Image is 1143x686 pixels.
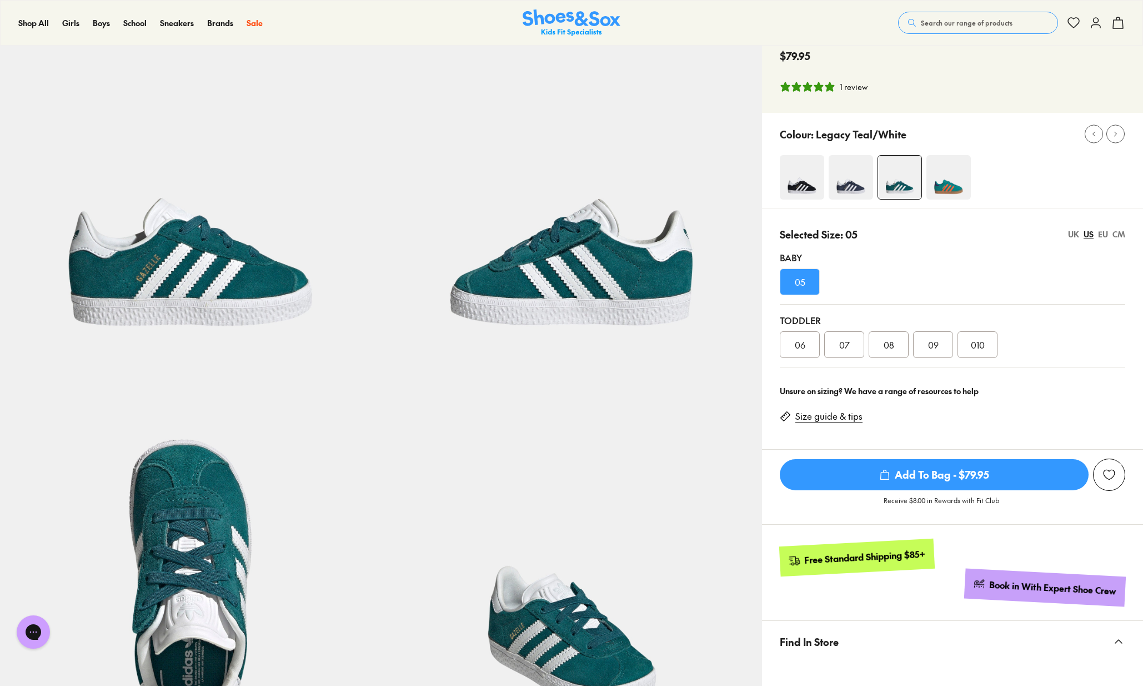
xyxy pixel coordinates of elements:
a: Shop All [18,17,49,29]
span: 08 [884,338,894,351]
p: Receive $8.00 in Rewards with Fit Club [884,495,999,515]
img: SNS_Logo_Responsive.svg [523,9,620,37]
a: Girls [62,17,79,29]
a: Book in With Expert Shoe Crew [964,568,1126,607]
p: Colour: [780,127,814,142]
div: US [1084,228,1094,240]
button: Find In Store [762,621,1143,663]
button: 5 stars, 1 ratings [780,81,868,93]
span: Sale [247,17,263,28]
span: Shop All [18,17,49,28]
div: UK [1068,228,1079,240]
a: Boys [93,17,110,29]
iframe: Gorgias live chat messenger [11,612,56,653]
a: Sale [247,17,263,29]
a: School [123,17,147,29]
div: CM [1112,228,1125,240]
a: Sneakers [160,17,194,29]
img: 4-547284_1 [878,156,921,199]
span: 07 [839,338,850,351]
button: Add To Bag - $79.95 [780,459,1089,491]
p: Legacy Teal/White [816,127,906,142]
img: 4-498488_1 [780,155,824,200]
span: Search our range of products [921,18,1012,28]
div: 1 review [840,81,868,93]
span: $79.95 [780,48,810,63]
div: Free Standard Shipping $85+ [804,548,926,566]
div: Book in With Expert Shoe Crew [989,579,1117,598]
span: 09 [928,338,939,351]
span: 06 [795,338,805,351]
p: Selected Size: 05 [780,227,858,242]
span: School [123,17,147,28]
span: Find In Store [780,625,839,658]
span: Boys [93,17,110,28]
span: Brands [207,17,233,28]
span: Sneakers [160,17,194,28]
div: EU [1098,228,1108,240]
a: Free Standard Shipping $85+ [779,539,935,576]
div: Baby [780,251,1125,264]
a: Size guide & tips [795,410,863,422]
div: Toddler [780,314,1125,327]
img: 4-548013_1 [926,155,971,200]
span: Add To Bag - $79.95 [780,459,1089,490]
button: Search our range of products [898,12,1058,34]
img: 4-498493_1 [829,155,873,200]
span: 010 [971,338,985,351]
button: Add to Wishlist [1093,459,1125,491]
div: Unsure on sizing? We have a range of resources to help [780,385,1125,397]
span: 05 [795,275,805,289]
a: Brands [207,17,233,29]
a: Shoes & Sox [523,9,620,37]
span: Girls [62,17,79,28]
